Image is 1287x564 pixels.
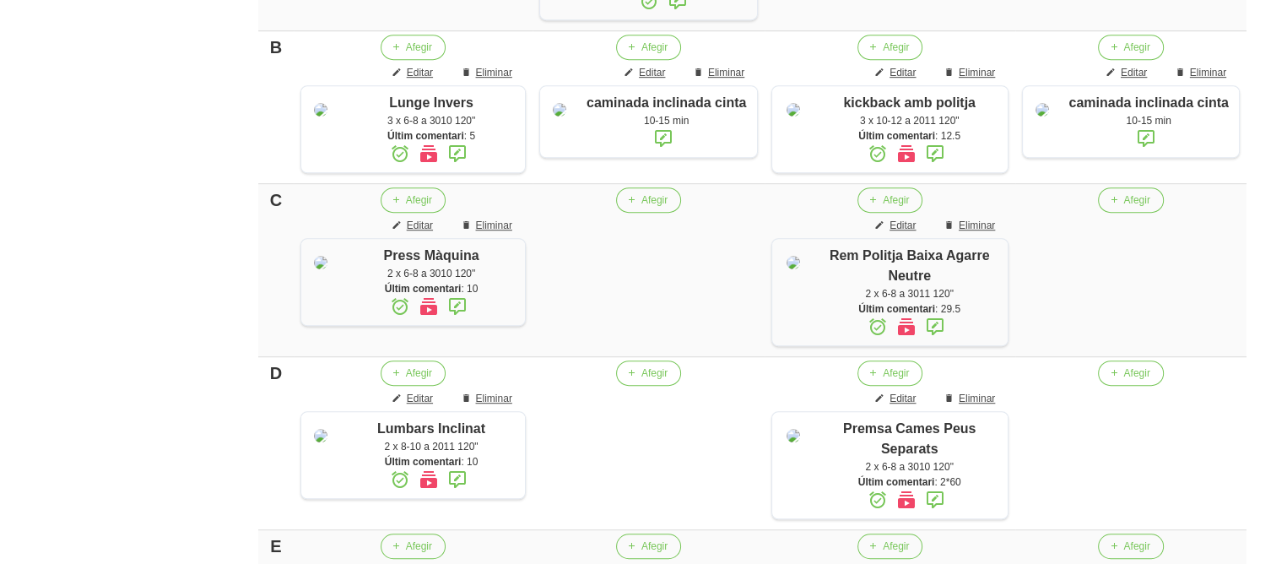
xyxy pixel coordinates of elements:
div: B [265,35,287,60]
span: Eliminar [959,218,995,233]
span: Afegir [883,366,909,381]
span: Editar [407,391,433,406]
div: 10-15 min [1067,113,1230,128]
span: Eliminar [1190,65,1226,80]
span: Eliminar [475,65,511,80]
strong: Últim comentari [385,456,462,468]
div: 10-15 min [584,113,749,128]
button: Afegir [857,187,922,213]
img: 8ea60705-12ae-42e8-83e1-4ba62b1261d5%2Factivities%2F16456-lunge-jpg.jpg [314,103,327,117]
button: Afegir [1098,361,1163,386]
button: Eliminar [933,386,1009,411]
span: Afegir [1123,539,1149,554]
span: Afegir [406,539,432,554]
span: Afegir [641,193,668,208]
span: Afegir [406,40,432,55]
button: Afegir [1098,35,1163,60]
div: E [265,534,287,559]
span: caminada inclinada cinta [587,95,746,110]
span: Afegir [641,539,668,554]
span: Lunge Invers [389,95,473,110]
span: Editar [890,65,916,80]
div: : 5 [346,128,516,144]
button: Afegir [857,534,922,559]
strong: Últim comentari [385,283,462,295]
span: Editar [1121,65,1147,80]
span: Eliminar [959,65,995,80]
div: 3 x 10-12 a 2011 120" [819,113,999,128]
div: 2 x 6-8 a 3011 120" [819,286,999,301]
span: Eliminar [959,391,995,406]
span: Afegir [1123,40,1149,55]
span: Afegir [406,193,432,208]
div: 2 x 6-8 a 3010 120" [346,266,516,281]
img: 8ea60705-12ae-42e8-83e1-4ba62b1261d5%2Factivities%2F83984-press-maquina-jpg.jpg [314,256,327,269]
button: Editar [381,386,446,411]
span: Afegir [883,193,909,208]
button: Editar [381,213,446,238]
span: kickback amb politja [843,95,976,110]
span: caminada inclinada cinta [1068,95,1228,110]
span: Editar [407,65,433,80]
button: Afegir [857,35,922,60]
div: 2 x 8-10 a 2011 120" [346,439,516,454]
button: Afegir [616,361,681,386]
button: Afegir [381,187,446,213]
button: Eliminar [450,213,525,238]
button: Afegir [1098,187,1163,213]
strong: Últim comentari [858,130,935,142]
button: Editar [381,60,446,85]
button: Afegir [857,361,922,386]
div: 3 x 6-8 a 3010 120" [346,113,516,128]
button: Editar [864,60,929,85]
button: Editar [864,386,929,411]
img: 8ea60705-12ae-42e8-83e1-4ba62b1261d5%2Factivities%2F20131-lumbars-inclinat-jpg.jpg [314,429,327,442]
span: Afegir [1123,366,1149,381]
button: Afegir [381,534,446,559]
button: Afegir [616,35,681,60]
button: Afegir [616,534,681,559]
span: Premsa Cames Peus Separats [843,421,976,456]
div: : 2*60 [819,475,999,490]
button: Eliminar [933,213,1009,238]
span: Editar [639,65,665,80]
div: : 10 [346,281,516,296]
span: Afegir [641,40,668,55]
span: Afegir [883,539,909,554]
div: C [265,187,287,213]
span: Afegir [1123,193,1149,208]
span: Editar [890,218,916,233]
span: Eliminar [708,65,744,80]
span: Rem Politja Baixa Agarre Neutre [830,248,990,283]
div: : 12.5 [819,128,999,144]
img: 8ea60705-12ae-42e8-83e1-4ba62b1261d5%2Factivities%2F6275-rem-politja-baixa-neutre-jpg.jpg [787,256,800,269]
strong: Últim comentari [387,130,464,142]
button: Eliminar [450,386,525,411]
div: D [265,361,287,386]
strong: Últim comentari [858,476,935,488]
span: Press Màquina [384,248,479,263]
span: Lumbars Inclinat [377,421,485,436]
span: Editar [890,391,916,406]
span: Afegir [883,40,909,55]
button: Afegir [1098,534,1163,559]
div: 2 x 6-8 a 3010 120" [819,459,999,475]
button: Editar [864,213,929,238]
img: 8ea60705-12ae-42e8-83e1-4ba62b1261d5%2Factivities%2Fcorrer-cinta-inclinada.jpg [553,103,566,117]
img: 8ea60705-12ae-42e8-83e1-4ba62b1261d5%2Factivities%2Fcorrer-cinta-inclinada.jpg [1036,103,1049,117]
span: Eliminar [475,391,511,406]
button: Eliminar [1165,60,1240,85]
span: Afegir [641,366,668,381]
img: 8ea60705-12ae-42e8-83e1-4ba62b1261d5%2Factivities%2F85028-premsa-cames-peus-real-separats-jpg.jpg [787,429,800,442]
button: Editar [1095,60,1160,85]
span: Eliminar [475,218,511,233]
img: 8ea60705-12ae-42e8-83e1-4ba62b1261d5%2Factivities%2Fkickback%20politja.jpg [787,103,800,117]
strong: Últim comentari [858,303,935,315]
button: Eliminar [933,60,1009,85]
button: Eliminar [683,60,758,85]
button: Afegir [381,361,446,386]
button: Afegir [616,187,681,213]
button: Eliminar [450,60,525,85]
span: Afegir [406,366,432,381]
div: : 29.5 [819,301,999,317]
